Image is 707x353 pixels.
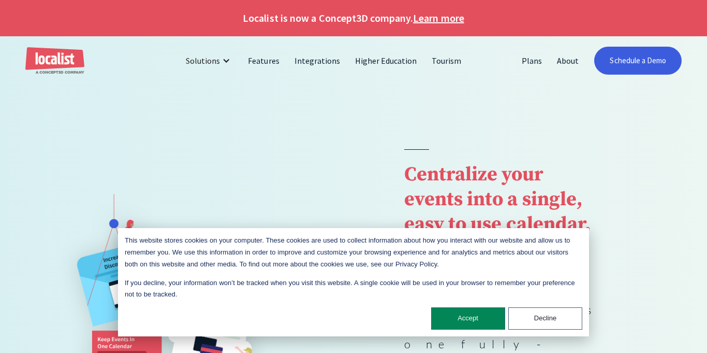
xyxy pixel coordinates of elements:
a: Schedule a Demo [594,47,682,75]
a: home [25,47,84,75]
a: Higher Education [348,48,425,73]
p: If you decline, your information won’t be tracked when you visit this website. A single cookie wi... [125,277,582,301]
a: Integrations [287,48,348,73]
button: Decline [508,307,582,330]
p: This website stores cookies on your computer. These cookies are used to collect information about... [125,235,582,270]
a: Plans [514,48,550,73]
a: About [550,48,586,73]
button: Accept [431,307,505,330]
a: Features [241,48,287,73]
strong: Centralize your events into a single, easy to use calendar. [404,162,591,237]
div: Cookie banner [118,228,589,336]
a: Learn more [413,10,464,26]
a: Tourism [424,48,469,73]
div: Solutions [186,54,220,67]
div: Solutions [178,48,241,73]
